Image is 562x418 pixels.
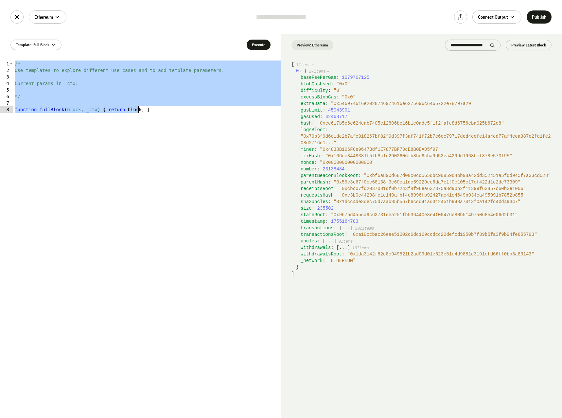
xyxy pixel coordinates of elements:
div: : [296,68,552,270]
div: : [301,225,552,231]
button: Publish [527,10,552,24]
span: " 0xa10ccbac26eae51002c6dc169ccdcc22defcd1950b7f39b5fa3f9b94fe855793 " [350,232,537,237]
span: " 0x546974616e2028746974616e6275696c6465722e78797a29 " [331,101,474,106]
span: " 0x4838B106FCe9647Bdf1E7877BF73cE8B0BAD5f97 " [320,147,441,152]
div: : [301,153,552,159]
span: " 0x0 " [336,81,350,87]
div: : [301,166,552,172]
span: sha3Uncles [301,199,328,204]
button: Connect Output [472,10,521,24]
div: : [301,231,552,238]
span: hash [301,121,312,126]
span: timestamp [301,219,325,224]
span: " 0xbf6a890d687d00c0cd565dbc90859d4bb98a42dd352451a5fdd945f7a33cd028 " [364,173,551,178]
button: ... [342,225,350,231]
span: 42468717 [325,114,347,119]
div: : [301,127,552,146]
span: " 0x1da3142f82c8c949521b2ad09d01e623c51e4d9881c3191cfd66ff0bb3a89143 " [347,252,534,257]
span: 1755164783 [331,219,358,224]
span: 27 Items [309,69,326,74]
button: Template: Full Block [10,40,61,50]
div: : [301,146,552,153]
div: : [301,74,552,81]
span: " 0 " [334,88,342,93]
button: Ethereum [29,10,66,24]
div: : [301,244,552,251]
div: : [301,179,552,185]
span: { [304,68,307,74]
button: ... [339,244,347,251]
div: : [301,238,552,244]
span: ] [350,225,353,231]
div: : [301,94,552,100]
span: 1079767125 [342,75,369,80]
span: " 0x59c3c67f0cc68138f3c60ca1dc59229ec6da7c1f0e105c17ef422d1c2de73309 " [334,180,520,185]
button: Preview Latest Block [506,40,552,50]
span: " 0x79b3f9d6c1de2b7afc918267bf82f9d397f3af741f72b7e6cc79717ded4cefe14a4ed77af4eea387e2fd1fe208d27... [301,134,551,146]
div: : [301,172,552,179]
div: : [301,251,552,257]
div: : [301,120,552,127]
span: " 0x1dcc4de8dec75d7aab85b567b6ccd41ad312451b948a7413f0a142fd40d49347 " [334,199,520,204]
span: receiptsRoot [301,186,334,191]
span: [ [291,62,294,67]
span: Template: Full Block [16,42,49,47]
div: : [301,159,552,166]
span: [ [336,245,339,250]
div: : [301,205,552,212]
span: } [296,265,299,270]
span: ] [291,271,294,276]
span: " 0xcc617b5c6c624eab7405c12806bc16b1c0ade5f1f2fafe8d6756cba025b672c8 " [317,121,504,126]
span: difficulty [301,88,328,93]
span: withdrawals [301,245,331,250]
span: ] [347,245,350,250]
span: excessBlobGas [301,95,336,100]
span: 0 [296,68,299,74]
span: 16 Items [352,246,369,251]
span: stateRoot [301,212,325,218]
span: parentHash [301,180,328,185]
span: " 0x0 " [342,95,356,100]
span: gasLimit [301,108,323,113]
span: 202 Items [355,226,374,231]
span: number [301,166,317,172]
span: size [301,206,312,211]
span: 23138484 [323,166,344,172]
div: : [301,113,552,120]
span: Ethereum [34,14,53,20]
span: nonce [301,160,314,165]
span: " 0x0000000000000000 " [320,160,375,165]
span: ] [334,238,336,244]
span: " 0xcbc07fd2037081df0b7243f4f96ea637375a8d90b2f11399f63857c60b3e1006 " [339,186,526,191]
button: Execute [247,40,271,50]
span: " ETHEREUM " [328,258,356,263]
div: : [301,257,552,264]
div: : [301,100,552,107]
span: _network [301,258,323,263]
span: transactions [301,225,334,231]
span: " 0xe3b0c44298fc1c149afbf4c8996fb92427ae41e4649b934ca495991b7852b855 " [339,193,526,198]
div: : [301,199,552,205]
span: logsBloom [301,127,325,132]
span: mixHash [301,153,320,159]
div: : [301,192,552,199]
span: [ [323,238,325,244]
div: : [301,87,552,94]
span: uncles [301,238,317,244]
span: Toggle code folding, rows 1 through 6 [9,61,13,67]
span: withdrawalsRoot [301,252,342,257]
span: blobGasUsed [301,81,331,87]
span: requestsHash [301,193,334,198]
span: 45043901 [328,108,350,113]
span: 0 Items [338,239,353,244]
span: baseFeePerGas [301,75,336,80]
span: parentBeaconBlockRoot [301,173,358,178]
span: " 0x967bd4a5ca9c63731eea251fb536440e8e4f00476e80b514b7a068e4e06d2b31 " [331,212,518,218]
span: miner [301,147,314,152]
span: transactionsRoot [301,232,344,237]
span: Connect Output [478,14,508,20]
span: 1 Items [296,63,311,67]
div: : [301,107,552,113]
div: : [301,81,552,87]
span: " 0x106ce8448381f5fb8c1d2902606fb8bc6cba9d53ea429dd1968bcf378e570f95 " [325,153,512,159]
